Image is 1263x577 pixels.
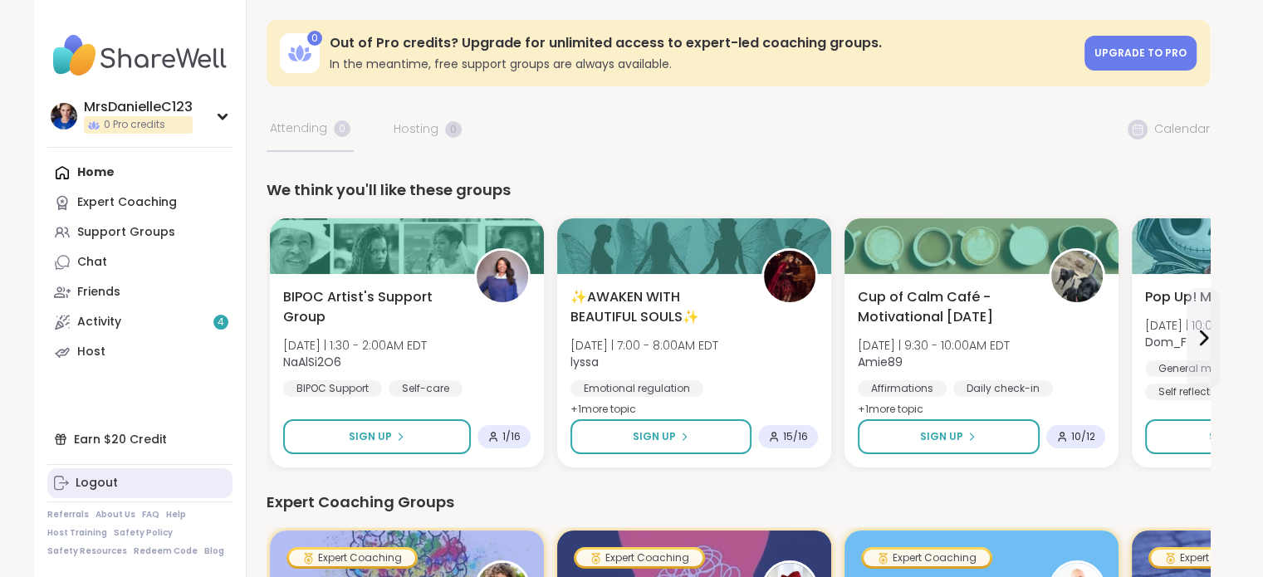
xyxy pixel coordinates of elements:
[633,429,676,444] span: Sign Up
[1145,384,1239,400] div: Self reflection
[307,31,322,46] div: 0
[283,380,382,397] div: BIPOC Support
[570,337,718,354] span: [DATE] | 7:00 - 8:00AM EDT
[389,380,463,397] div: Self-care
[204,545,224,557] a: Blog
[283,287,456,327] span: BIPOC Artist's Support Group
[77,314,121,330] div: Activity
[858,354,903,370] b: Amie89
[1071,430,1095,443] span: 10 / 12
[47,277,233,307] a: Friends
[134,545,198,557] a: Redeem Code
[330,34,1075,52] h3: Out of Pro credits? Upgrade for unlimited access to expert-led coaching groups.
[47,337,233,367] a: Host
[47,307,233,337] a: Activity4
[1209,429,1252,444] span: Sign Up
[570,380,703,397] div: Emotional regulation
[47,527,107,539] a: Host Training
[77,344,105,360] div: Host
[114,527,173,539] a: Safety Policy
[289,550,415,566] div: Expert Coaching
[267,491,1210,514] div: Expert Coaching Groups
[267,178,1210,202] div: We think you'll like these groups
[570,419,751,454] button: Sign Up
[864,550,990,566] div: Expert Coaching
[330,56,1075,72] h3: In the meantime, free support groups are always available.
[576,550,702,566] div: Expert Coaching
[570,354,599,370] b: lyssa
[283,419,471,454] button: Sign Up
[283,337,427,354] span: [DATE] | 1:30 - 2:00AM EDT
[77,194,177,211] div: Expert Coaching
[47,247,233,277] a: Chat
[1051,251,1103,302] img: Amie89
[1084,36,1197,71] a: Upgrade to Pro
[858,419,1040,454] button: Sign Up
[95,509,135,521] a: About Us
[77,284,120,301] div: Friends
[764,251,815,302] img: lyssa
[502,430,521,443] span: 1 / 16
[47,468,233,498] a: Logout
[783,430,808,443] span: 15 / 16
[142,509,159,521] a: FAQ
[47,27,233,85] img: ShareWell Nav Logo
[47,424,233,454] div: Earn $20 Credit
[1094,46,1187,60] span: Upgrade to Pro
[47,545,127,557] a: Safety Resources
[51,103,77,130] img: MrsDanielleC123
[858,380,947,397] div: Affirmations
[858,337,1010,354] span: [DATE] | 9:30 - 10:00AM EDT
[920,429,963,444] span: Sign Up
[104,118,165,132] span: 0 Pro credits
[477,251,528,302] img: NaAlSi2O6
[47,509,89,521] a: Referrals
[76,475,118,491] div: Logout
[283,354,341,370] b: NaAlSi2O6
[47,218,233,247] a: Support Groups
[47,188,233,218] a: Expert Coaching
[77,254,107,271] div: Chat
[349,429,392,444] span: Sign Up
[858,287,1030,327] span: Cup of Calm Café - Motivational [DATE]
[77,224,175,241] div: Support Groups
[953,380,1053,397] div: Daily check-in
[166,509,186,521] a: Help
[570,287,743,327] span: ✨AWAKEN WITH BEAUTIFUL SOULS✨
[84,98,193,116] div: MrsDanielleC123
[1145,334,1187,350] b: Dom_F
[218,315,224,330] span: 4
